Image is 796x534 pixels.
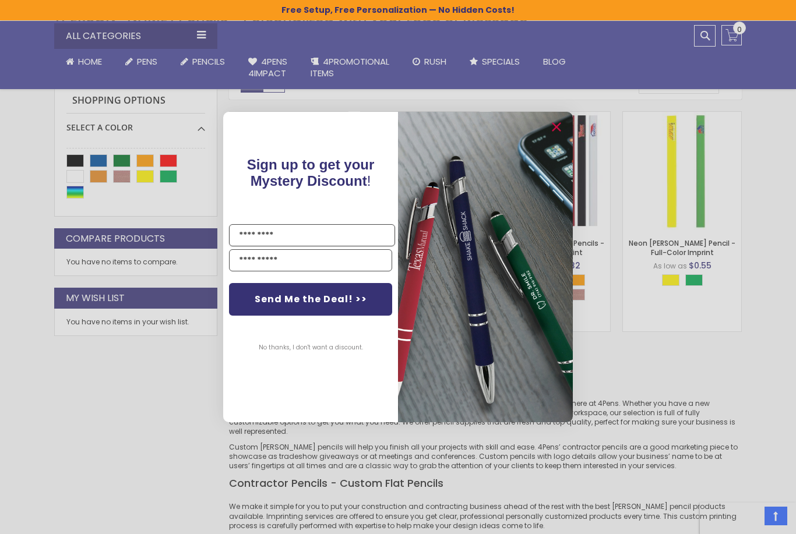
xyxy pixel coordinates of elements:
[229,249,392,271] input: YOUR EMAIL
[253,333,369,362] button: No thanks, I don't want a discount.
[247,157,375,189] span: Sign up to get your Mystery Discount
[229,283,392,316] button: Send Me the Deal! >>
[547,118,566,136] button: Close dialog
[247,157,375,189] span: !
[398,112,573,422] img: 081b18bf-2f98-4675-a917-09431eb06994.jpeg
[700,503,796,534] iframe: Google Customer Reviews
